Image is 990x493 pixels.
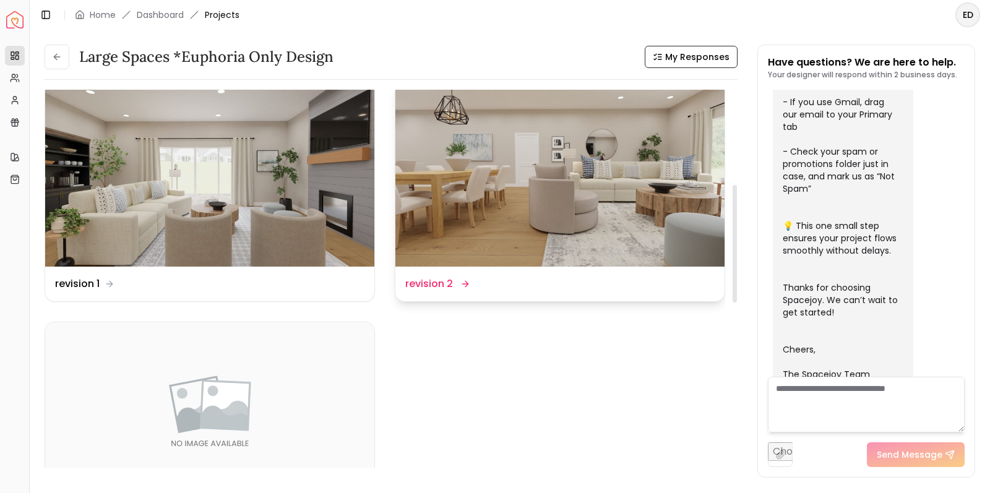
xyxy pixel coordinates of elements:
[405,277,453,291] dd: revision 2
[955,2,980,27] button: ED
[768,70,957,80] p: Your designer will respond within 2 business days.
[665,51,730,63] span: My Responses
[45,81,374,266] img: revision 1
[45,80,375,301] a: revision 1revision 1
[205,9,239,21] span: Projects
[768,55,957,70] p: Have questions? We are here to help.
[6,11,24,28] img: Spacejoy Logo
[645,46,738,68] button: My Responses
[6,11,24,28] a: Spacejoy
[395,80,725,301] a: revision 2revision 2
[79,47,334,67] h3: Large Spaces *Euphoria Only design
[90,9,116,21] a: Home
[75,9,239,21] nav: breadcrumb
[137,9,184,21] a: Dashboard
[957,4,979,26] span: ED
[55,277,100,291] dd: revision 1
[395,81,725,266] img: revision 2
